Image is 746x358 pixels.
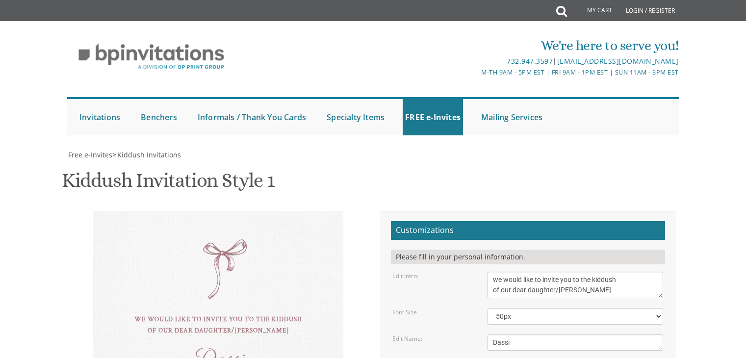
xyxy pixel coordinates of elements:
span: > [112,150,181,159]
div: we would like to invite you to the kiddush of our dear daughter/[PERSON_NAME] [113,314,324,337]
a: 732.947.3597 [507,56,553,66]
h2: Customizations [391,221,665,240]
a: Mailing Services [479,99,545,135]
label: Edit Intro: [392,272,418,280]
textarea: Dassi [488,334,663,351]
a: Invitations [77,99,123,135]
div: We're here to serve you! [272,36,679,55]
div: | [272,55,679,67]
label: Font Size [392,308,417,316]
textarea: we would like to invite you to the kiddush of our dear daughter/[PERSON_NAME] [488,272,663,298]
h1: Kiddush Invitation Style 1 [62,170,275,199]
a: Informals / Thank You Cards [195,99,309,135]
a: My Cart [566,1,619,21]
div: M-Th 9am - 5pm EST | Fri 9am - 1pm EST | Sun 11am - 3pm EST [272,67,679,77]
span: Free e-Invites [68,150,112,159]
a: [EMAIL_ADDRESS][DOMAIN_NAME] [557,56,679,66]
span: Kiddush Invitations [117,150,181,159]
a: Specialty Items [324,99,387,135]
a: FREE e-Invites [403,99,463,135]
a: Benchers [138,99,180,135]
a: Kiddush Invitations [116,150,181,159]
img: BP Invitation Loft [67,36,235,77]
div: Please fill in your personal information. [391,250,665,264]
a: Free e-Invites [67,150,112,159]
label: Edit Name: [392,334,422,343]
